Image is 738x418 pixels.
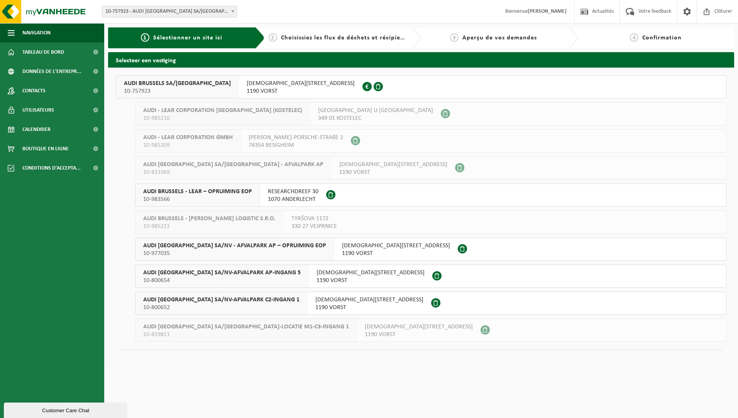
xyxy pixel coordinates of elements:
[143,223,276,230] span: 10-985211
[315,296,423,304] span: [DEMOGRAPHIC_DATA][STREET_ADDRESS]
[143,134,233,141] span: AUDI - LEAR CORPORATION GMBH
[143,277,301,284] span: 10-800654
[143,195,252,203] span: 10-983566
[342,250,450,257] span: 1190 VORST
[124,87,231,95] span: 10-757923
[281,35,410,41] span: Choisissiez les flux de déchets et récipients
[135,238,726,261] button: AUDI [GEOGRAPHIC_DATA] SA/NV - AFVALPARK AP – OPRUIMING EOP 10-977035 [DEMOGRAPHIC_DATA][STREET_A...
[143,250,326,257] span: 10-977035
[143,323,349,331] span: AUDI [GEOGRAPHIC_DATA] SA/[GEOGRAPHIC_DATA]-LOCATIE M1-C3-INGANG 1
[22,42,64,62] span: Tableau de bord
[143,114,302,122] span: 10-985210
[135,265,726,288] button: AUDI [GEOGRAPHIC_DATA] SA/NV-AFVALPARK AP-INGANG 5 10-800654 [DEMOGRAPHIC_DATA][STREET_ADDRESS]11...
[315,304,423,311] span: 1190 VORST
[135,184,726,207] button: AUDI BRUSSELS - LEAR – OPRUIMING EOP 10-983566 RESEARCHDREEF 301070 ANDERLECHT
[642,35,682,41] span: Confirmation
[143,188,252,195] span: AUDI BRUSSELS - LEAR – OPRUIMING EOP
[143,168,323,176] span: 10-833369
[22,23,51,42] span: Navigation
[291,215,337,223] span: TYRŠOVA 1172
[318,114,433,122] span: 349 01 KOSTELEC
[108,52,734,67] h2: Selecteer een vestiging
[4,401,129,418] iframe: chat widget
[249,141,343,149] span: 74354 BESIGHEIM
[153,35,222,41] span: Sélectionner un site ici
[317,277,425,284] span: 1190 VORST
[143,269,301,277] span: AUDI [GEOGRAPHIC_DATA] SA/NV-AFVALPARK AP-INGANG 5
[135,292,726,315] button: AUDI [GEOGRAPHIC_DATA] SA/NV-AFVALPARK C2-INGANG 1 10-800652 [DEMOGRAPHIC_DATA][STREET_ADDRESS]11...
[143,107,302,114] span: AUDI - LEAR CORPORATION [GEOGRAPHIC_DATA] (KOSTELEC)
[247,87,355,95] span: 1190 VORST
[143,331,349,338] span: 10-819811
[116,75,726,99] button: AUDI BRUSSELS SA/[GEOGRAPHIC_DATA] 10-757923 [DEMOGRAPHIC_DATA][STREET_ADDRESS]1190 VORST
[318,107,433,114] span: [GEOGRAPHIC_DATA] U [GEOGRAPHIC_DATA]
[269,33,277,42] span: 2
[462,35,537,41] span: Aperçu de vos demandes
[124,80,231,87] span: AUDI BRUSSELS SA/[GEOGRAPHIC_DATA]
[365,331,473,338] span: 1190 VORST
[143,141,233,149] span: 10-985209
[528,8,567,14] strong: [PERSON_NAME]
[317,269,425,277] span: [DEMOGRAPHIC_DATA][STREET_ADDRESS]
[143,304,300,311] span: 10-800652
[268,188,318,195] span: RESEARCHDREEF 30
[141,33,149,42] span: 1
[268,195,318,203] span: 1070 ANDERLECHT
[249,134,343,141] span: [PERSON_NAME]-PORSCHE-STRAßE 2
[339,161,447,168] span: [DEMOGRAPHIC_DATA][STREET_ADDRESS]
[342,242,450,250] span: [DEMOGRAPHIC_DATA][STREET_ADDRESS]
[22,62,81,81] span: Données de l'entrepr...
[365,323,473,331] span: [DEMOGRAPHIC_DATA][STREET_ADDRESS]
[143,215,276,223] span: AUDI BRUSSELS - [PERSON_NAME] LOGISTIC S.R.O.
[339,168,447,176] span: 1190 VORST
[22,100,54,120] span: Utilisateurs
[143,296,300,304] span: AUDI [GEOGRAPHIC_DATA] SA/NV-AFVALPARK C2-INGANG 1
[102,6,237,17] span: 10-757923 - AUDI BRUSSELS SA/NV - VORST
[247,80,355,87] span: [DEMOGRAPHIC_DATA][STREET_ADDRESS]
[22,81,46,100] span: Contacts
[22,120,51,139] span: Calendrier
[143,242,326,250] span: AUDI [GEOGRAPHIC_DATA] SA/NV - AFVALPARK AP – OPRUIMING EOP
[143,161,323,168] span: AUDI [GEOGRAPHIC_DATA] SA/[GEOGRAPHIC_DATA] - AFVALPARK AP
[630,33,638,42] span: 4
[22,158,81,178] span: Conditions d'accepta...
[291,223,337,230] span: 330 27 VEJPRNICE
[22,139,69,158] span: Boutique en ligne
[450,33,459,42] span: 3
